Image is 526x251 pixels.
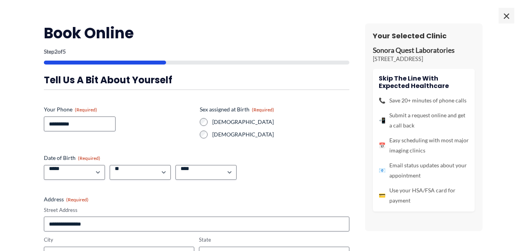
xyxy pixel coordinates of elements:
span: × [499,8,514,23]
label: Your Phone [44,106,193,113]
legend: Address [44,195,89,203]
li: Email status updates about your appointment [379,160,469,181]
span: 📞 [379,95,385,106]
p: Sonora Quest Laboratories [373,46,475,55]
span: 📧 [379,165,385,176]
label: Street Address [44,206,349,214]
h2: Book Online [44,23,349,43]
span: (Required) [252,107,274,113]
legend: Sex assigned at Birth [200,106,274,113]
span: (Required) [66,197,89,203]
span: 💳 [379,190,385,201]
li: Use your HSA/FSA card for payment [379,185,469,206]
label: [DEMOGRAPHIC_DATA] [212,131,349,138]
li: Easy scheduling with most major imaging clinics [379,135,469,156]
li: Submit a request online and get a call back [379,110,469,131]
label: State [199,236,349,244]
span: 📅 [379,140,385,151]
label: [DEMOGRAPHIC_DATA] [212,118,349,126]
p: Step of [44,49,349,54]
li: Save 20+ minutes of phone calls [379,95,469,106]
label: City [44,236,194,244]
h4: Skip the line with Expected Healthcare [379,75,469,90]
legend: Date of Birth [44,154,100,162]
p: [STREET_ADDRESS] [373,55,475,63]
h3: Tell us a bit about yourself [44,74,349,86]
span: 2 [54,48,58,55]
span: (Required) [75,107,97,113]
span: 5 [63,48,66,55]
span: 📲 [379,115,385,125]
h3: Your Selected Clinic [373,31,475,40]
span: (Required) [78,155,100,161]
